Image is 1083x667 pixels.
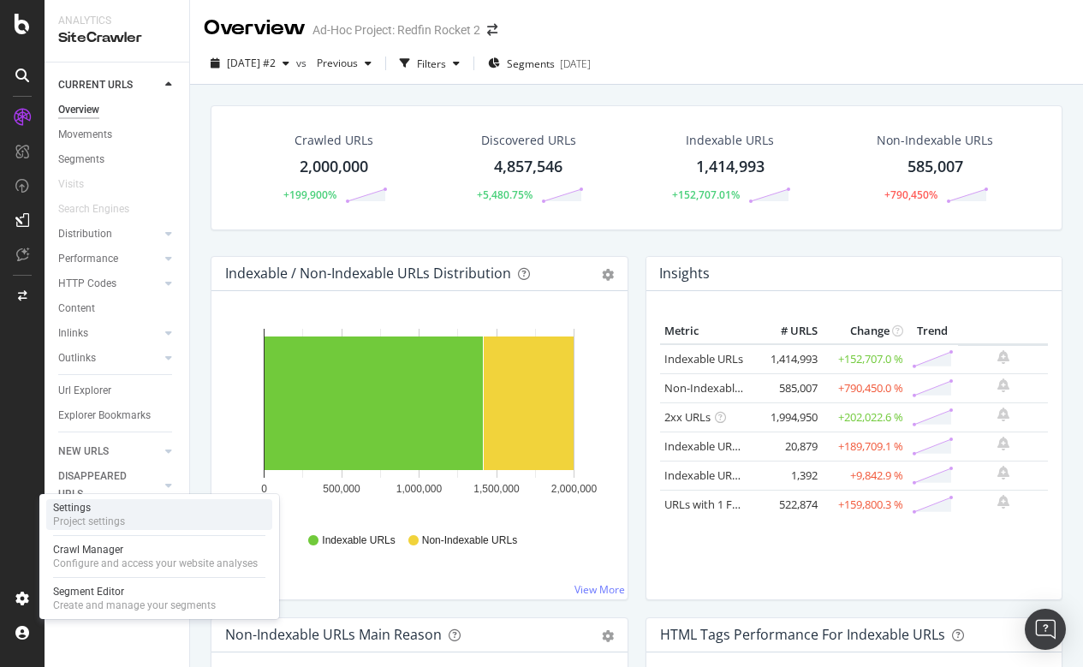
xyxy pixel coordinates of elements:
[997,408,1009,421] div: bell-plus
[753,461,822,490] td: 1,392
[997,350,1009,364] div: bell-plus
[46,541,272,572] a: Crawl ManagerConfigure and access your website analyses
[58,176,101,194] a: Visits
[58,101,177,119] a: Overview
[907,319,958,344] th: Trend
[664,351,743,366] a: Indexable URLs
[58,300,95,318] div: Content
[753,490,822,519] td: 522,874
[58,407,151,425] div: Explorer Bookmarks
[822,402,907,432] td: +202,022.6 %
[53,585,216,599] div: Segment Editor
[261,483,267,495] text: 0
[664,380,769,396] a: Non-Indexable URLs
[204,50,296,77] button: [DATE] #2
[753,432,822,461] td: 20,879
[58,14,176,28] div: Analytics
[58,151,177,169] a: Segments
[58,250,160,268] a: Performance
[58,200,146,218] a: Search Engines
[753,373,822,402] td: 585,007
[822,344,907,374] td: +152,707.0 %
[58,200,129,218] div: Search Engines
[312,21,480,39] div: Ad-Hoc Project: Redfin Rocket 2
[560,57,591,71] div: [DATE]
[58,325,88,342] div: Inlinks
[225,265,511,282] div: Indexable / Non-Indexable URLs Distribution
[58,467,145,503] div: DISAPPEARED URLS
[753,344,822,374] td: 1,414,993
[664,438,807,454] a: Indexable URLs with Bad H1
[58,300,177,318] a: Content
[58,443,160,461] a: NEW URLS
[58,325,160,342] a: Inlinks
[310,56,358,70] span: Previous
[753,402,822,432] td: 1,994,950
[396,483,443,495] text: 1,000,000
[822,319,907,344] th: Change
[822,373,907,402] td: +790,450.0 %
[659,262,710,285] h4: Insights
[225,319,614,517] svg: A chart.
[884,188,937,202] div: +790,450%
[58,275,160,293] a: HTTP Codes
[283,188,336,202] div: +199,900%
[46,583,272,614] a: Segment EditorCreate and manage your segments
[204,14,306,43] div: Overview
[997,437,1009,450] div: bell-plus
[300,156,368,178] div: 2,000,000
[58,250,118,268] div: Performance
[664,497,790,512] a: URLs with 1 Follow Inlink
[1025,609,1066,650] div: Open Intercom Messenger
[58,382,177,400] a: Url Explorer
[58,349,160,367] a: Outlinks
[672,188,740,202] div: +152,707.01%
[417,57,446,71] div: Filters
[393,50,467,77] button: Filters
[58,467,160,503] a: DISAPPEARED URLS
[997,466,1009,479] div: bell-plus
[822,461,907,490] td: +9,842.9 %
[907,156,963,178] div: 585,007
[473,483,520,495] text: 1,500,000
[574,582,625,597] a: View More
[58,382,111,400] div: Url Explorer
[58,101,99,119] div: Overview
[53,515,125,528] div: Project settings
[997,378,1009,392] div: bell-plus
[822,490,907,519] td: +159,800.3 %
[53,599,216,612] div: Create and manage your segments
[58,126,177,144] a: Movements
[295,132,373,149] div: Crawled URLs
[58,126,112,144] div: Movements
[310,50,378,77] button: Previous
[696,156,765,178] div: 1,414,993
[322,533,395,548] span: Indexable URLs
[494,156,562,178] div: 4,857,546
[422,533,517,548] span: Non-Indexable URLs
[997,495,1009,509] div: bell-plus
[58,151,104,169] div: Segments
[58,176,84,194] div: Visits
[46,499,272,530] a: SettingsProject settings
[664,409,711,425] a: 2xx URLs
[58,76,160,94] a: CURRENT URLS
[296,56,310,70] span: vs
[753,319,822,344] th: # URLS
[53,557,258,570] div: Configure and access your website analyses
[58,443,109,461] div: NEW URLS
[551,483,598,495] text: 2,000,000
[58,275,116,293] div: HTTP Codes
[664,467,851,483] a: Indexable URLs with Bad Description
[53,501,125,515] div: Settings
[487,24,497,36] div: arrow-right-arrow-left
[477,188,533,202] div: +5,480.75%
[225,626,442,643] div: Non-Indexable URLs Main Reason
[822,432,907,461] td: +189,709.1 %
[58,225,160,243] a: Distribution
[660,626,945,643] div: HTML Tags Performance for Indexable URLs
[53,543,258,557] div: Crawl Manager
[58,225,112,243] div: Distribution
[58,349,96,367] div: Outlinks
